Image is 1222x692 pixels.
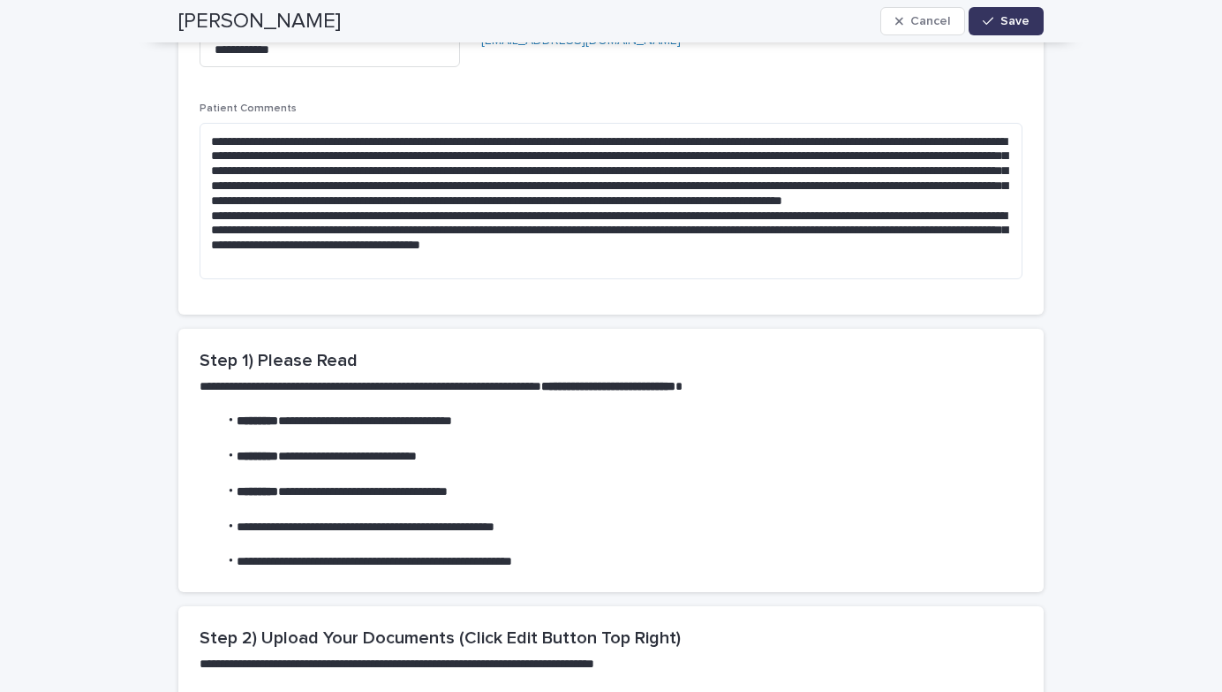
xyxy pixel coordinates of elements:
span: Cancel [910,15,950,27]
span: Save [1000,15,1030,27]
span: Patient Comments [200,103,297,114]
button: Save [969,7,1044,35]
h2: Step 2) Upload Your Documents (Click Edit Button Top Right) [200,627,1022,649]
h2: [PERSON_NAME] [178,9,341,34]
button: Cancel [880,7,965,35]
h2: Step 1) Please Read [200,350,1022,371]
